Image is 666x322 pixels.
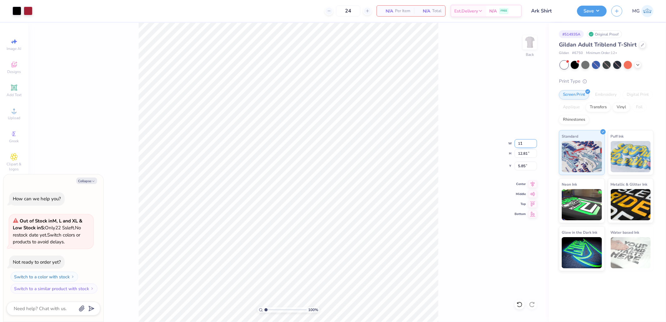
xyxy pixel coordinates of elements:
div: Back [526,52,534,57]
span: Standard [562,133,578,139]
div: Foil [632,103,647,112]
span: Puff Ink [611,133,624,139]
div: Screen Print [559,90,589,100]
div: Not ready to order yet? [13,259,61,265]
img: Switch to a similar product with stock [90,287,94,290]
img: Water based Ink [611,237,651,268]
span: Only 22 Ss left. Switch colors or products to avoid delays. [13,218,82,245]
span: N/A [489,8,497,14]
span: Est. Delivery [454,8,478,14]
img: Neon Ink [562,189,602,220]
span: # 6750 [572,51,583,56]
span: Gildan [559,51,569,56]
span: FREE [501,9,507,13]
img: Standard [562,141,602,172]
button: Collapse [76,178,97,184]
span: No restock date yet. [13,225,81,238]
span: Per Item [395,8,410,14]
button: Switch to a similar product with stock [11,284,97,294]
span: 100 % [308,307,318,313]
span: N/A [418,8,430,14]
span: Center [515,182,526,186]
img: Glow in the Dark Ink [562,237,602,268]
strong: Out of Stock in M, L and XL [20,218,79,224]
span: Image AI [7,46,22,51]
input: – – [336,5,360,17]
input: Untitled Design [526,5,572,17]
span: Bottom [515,212,526,216]
span: Greek [9,139,19,144]
span: Middle [515,192,526,196]
div: How can we help you? [13,196,61,202]
span: Add Text [7,92,22,97]
span: Designs [7,69,21,74]
span: Glow in the Dark Ink [562,229,597,236]
span: Top [515,202,526,206]
span: Total [432,8,442,14]
div: Rhinestones [559,115,589,124]
span: Upload [8,115,20,120]
span: Metallic & Glitter Ink [611,181,648,188]
span: Clipart & logos [3,162,25,172]
button: Switch to a color with stock [11,272,78,282]
div: Applique [559,103,584,112]
img: Back [524,36,536,49]
div: Transfers [586,103,611,112]
img: Switch to a color with stock [71,275,75,279]
span: N/A [381,8,393,14]
div: Vinyl [613,103,630,112]
div: Print Type [559,78,654,85]
span: Neon Ink [562,181,577,188]
img: Metallic & Glitter Ink [611,189,651,220]
img: Puff Ink [611,141,651,172]
div: Digital Print [623,90,653,100]
div: Embroidery [591,90,621,100]
span: Water based Ink [611,229,639,236]
span: Minimum Order: 12 + [586,51,617,56]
